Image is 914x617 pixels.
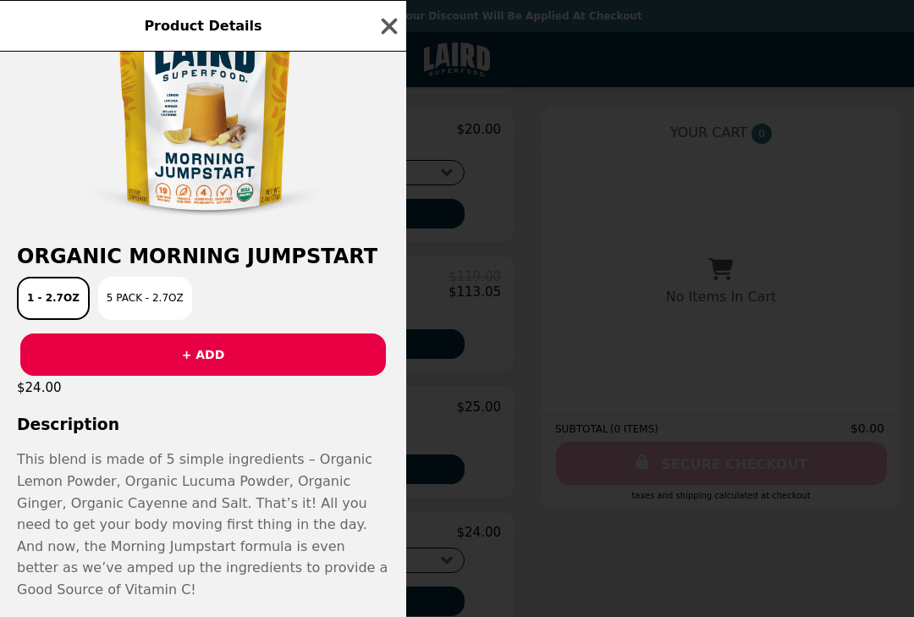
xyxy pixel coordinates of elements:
button: 5 Pack - 2.7oz [98,277,192,320]
p: This blend is made of 5 simple ingredients – Organic Lemon Powder, Organic Lucuma Powder, Organic... [17,449,389,600]
button: 1 - 2.7oz [17,277,90,320]
button: + ADD [20,333,386,376]
span: Product Details [144,18,262,34]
